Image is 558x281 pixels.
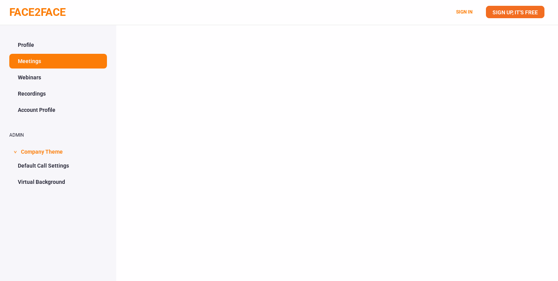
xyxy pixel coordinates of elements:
a: Virtual Background [9,175,107,189]
a: SIGN UP, IT'S FREE [486,6,544,18]
a: Default Call Settings [9,158,107,173]
span: > [11,151,19,153]
h2: ADMIN [9,133,107,138]
a: SIGN IN [456,9,472,15]
a: Profile [9,38,107,52]
a: Recordings [9,86,107,101]
span: Company Theme [21,144,63,158]
a: Webinars [9,70,107,85]
a: Account Profile [9,103,107,117]
a: FACE2FACE [9,6,66,19]
a: Meetings [9,54,107,69]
